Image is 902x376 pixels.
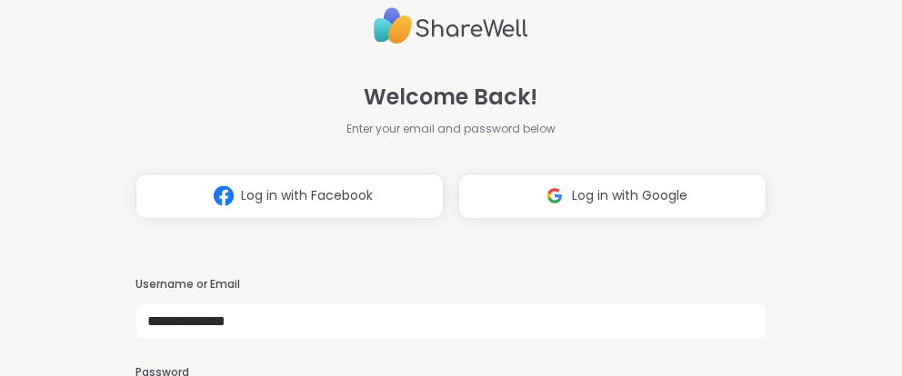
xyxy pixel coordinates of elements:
[206,179,241,213] img: ShareWell Logomark
[572,186,687,205] span: Log in with Google
[537,179,572,213] img: ShareWell Logomark
[135,277,767,292] h3: Username or Email
[346,121,556,137] span: Enter your email and password below
[458,173,767,219] button: Log in with Google
[241,186,373,205] span: Log in with Facebook
[364,81,537,114] span: Welcome Back!
[135,173,444,219] button: Log in with Facebook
